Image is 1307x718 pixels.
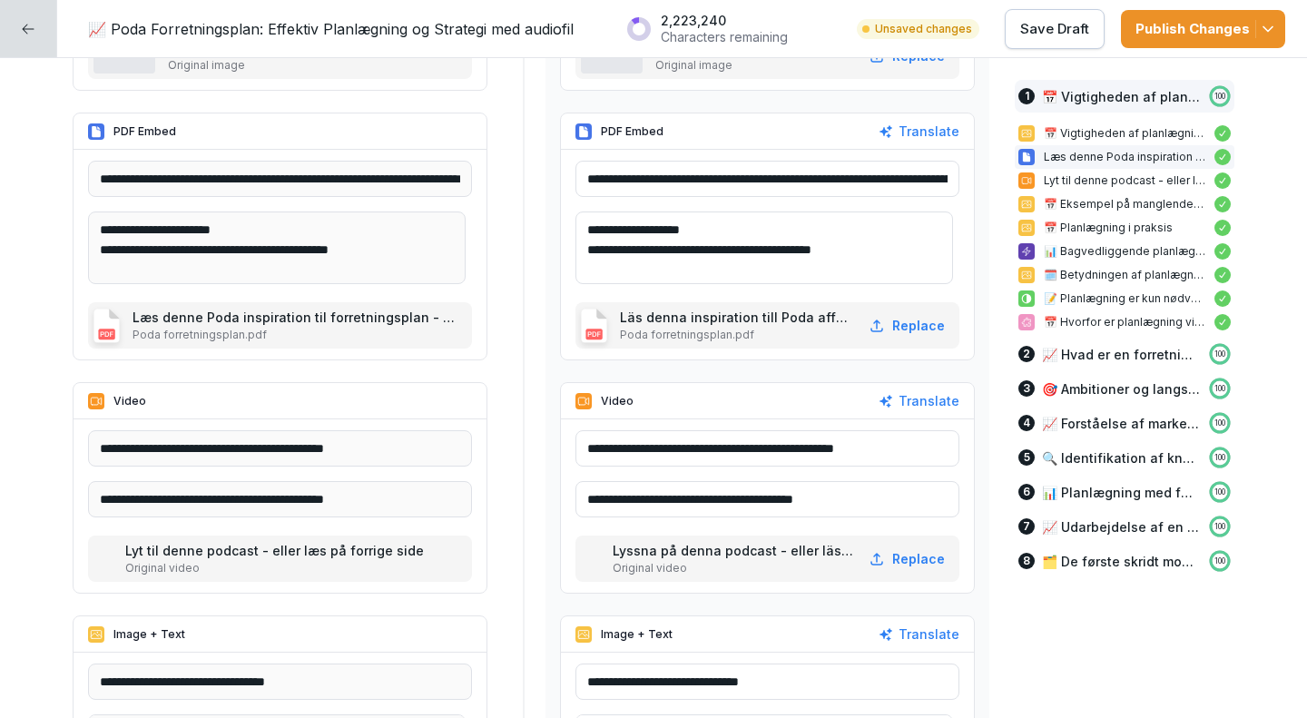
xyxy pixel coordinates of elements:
[620,308,856,327] p: Läs denna inspiration till Poda affärsplan - eller lyssna på podcasten på nästa sida
[879,625,959,644] button: Translate
[1044,314,1205,330] p: 📅 Hvorfor er planlægning vigtig i et [GEOGRAPHIC_DATA]?
[168,57,413,74] p: Original image
[133,327,267,343] p: Poda forretningsplan.pdf
[1214,418,1225,428] p: 100
[581,309,607,343] img: pdf_icon.svg
[1018,449,1035,466] div: 5
[601,626,673,643] p: Image + Text
[133,308,457,327] p: Læs denne Poda inspiration til forretningsplan - eller hør podcast på næste side
[1044,220,1205,236] p: 📅 Planlægning i praksis
[1018,346,1035,362] div: 2
[1042,379,1200,398] p: 🎯 Ambitioner og langsigtede målsætninger
[661,29,788,45] p: Characters remaining
[1042,483,1200,502] p: 📊 Planlægning med fokus på begrænsninger og resurser
[1135,19,1271,39] div: Publish Changes
[88,18,574,40] p: 📈 Poda Forretningsplan: Effektiv Planlægning og Strategi med audiofil
[661,13,788,29] p: 2,223,240
[1042,517,1200,536] p: 📈 Udarbejdelse af en realistisk vækstplan
[1018,380,1035,397] div: 3
[1042,87,1200,106] p: 📅 Vigtigheden af planlægning i Poda
[879,391,959,411] button: Translate
[613,541,856,560] p: Lyssna på denna podcast - eller läs på föregående sida
[1042,448,1200,467] p: 🔍 Identifikation af knappe faktorer i virksomheden
[875,21,972,37] p: Unsaved changes
[1018,553,1035,569] div: 8
[1214,487,1225,497] p: 100
[601,123,663,140] p: PDF Embed
[125,541,427,560] p: Lyt til denne podcast - eller læs på forrige side
[1020,19,1089,39] p: Save Draft
[1042,345,1200,364] p: 📈 Hvad er en forretningsplan?
[1044,149,1205,165] p: Læs denne Poda inspiration til forretningsplan - eller hør podcast på næste side
[617,5,840,52] button: 2,223,240Characters remaining
[113,626,185,643] p: Image + Text
[93,309,120,343] img: pdf_icon.svg
[1214,91,1225,102] p: 100
[1214,349,1225,359] p: 100
[1044,290,1205,307] p: 📝 Planlægning er kun nødvendig for store projekter, ikke for små opgaver.
[1044,125,1205,142] p: 📅 Vigtigheden af planlægning i Poda
[1018,88,1035,104] div: 1
[620,327,754,343] p: Poda forretningsplan.pdf
[892,316,945,335] p: Replace
[1018,518,1035,535] div: 7
[1018,415,1035,431] div: 4
[1044,196,1205,212] p: 📅 Eksempel på manglende planlægning
[879,122,959,142] button: Translate
[1044,267,1205,283] p: 🗓️ Betydningen af planlægning
[1214,383,1225,394] p: 100
[655,57,856,74] p: Original image
[1018,484,1035,500] div: 6
[1121,10,1285,48] button: Publish Changes
[1044,172,1205,189] p: Lyt til denne podcast - eller læs på forrige side
[1005,9,1105,49] button: Save Draft
[1214,521,1225,532] p: 100
[1044,243,1205,260] p: 📊 Bagvedliggende planlægning
[1214,452,1225,463] p: 100
[1042,552,1200,571] p: 🗂️ De første skridt mod succesfuld planlægning
[613,560,856,576] p: Original video
[113,393,146,409] p: Video
[1042,414,1200,433] p: 📈 Forståelse af markedet og realistiske planer
[1214,556,1225,566] p: 100
[125,560,427,576] p: Original video
[113,123,176,140] p: PDF Embed
[601,393,634,409] p: Video
[892,549,945,568] p: Replace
